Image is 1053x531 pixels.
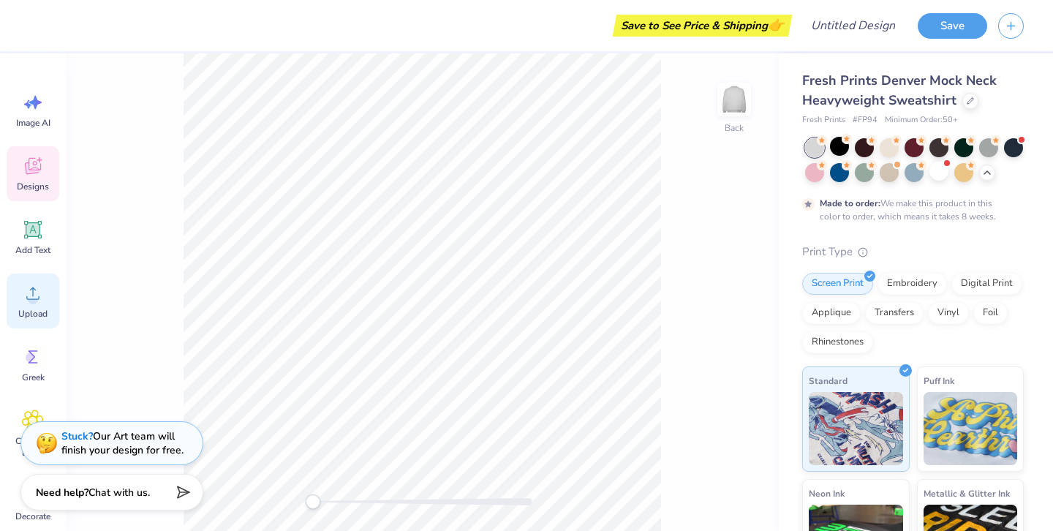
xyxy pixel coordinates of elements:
[15,511,50,522] span: Decorate
[306,494,320,509] div: Accessibility label
[15,244,50,256] span: Add Text
[88,486,150,500] span: Chat with us.
[36,486,88,500] strong: Need help?
[61,429,184,457] div: Our Art team will finish your design for free.
[802,273,873,295] div: Screen Print
[809,392,903,465] img: Standard
[61,429,93,443] strong: Stuck?
[820,197,880,209] strong: Made to order:
[928,302,969,324] div: Vinyl
[616,15,788,37] div: Save to See Price & Shipping
[725,121,744,135] div: Back
[802,114,845,127] span: Fresh Prints
[802,302,861,324] div: Applique
[924,392,1018,465] img: Puff Ink
[924,373,954,388] span: Puff Ink
[924,486,1010,501] span: Metallic & Glitter Ink
[853,114,877,127] span: # FP94
[799,11,907,40] input: Untitled Design
[802,331,873,353] div: Rhinestones
[885,114,958,127] span: Minimum Order: 50 +
[22,372,45,383] span: Greek
[809,486,845,501] span: Neon Ink
[802,244,1024,260] div: Print Type
[865,302,924,324] div: Transfers
[720,85,749,114] img: Back
[809,373,848,388] span: Standard
[16,117,50,129] span: Image AI
[802,72,997,109] span: Fresh Prints Denver Mock Neck Heavyweight Sweatshirt
[973,302,1008,324] div: Foil
[9,435,57,459] span: Clipart & logos
[820,197,1000,223] div: We make this product in this color to order, which means it takes 8 weeks.
[877,273,947,295] div: Embroidery
[951,273,1022,295] div: Digital Print
[17,181,49,192] span: Designs
[768,16,784,34] span: 👉
[18,308,48,320] span: Upload
[918,13,987,39] button: Save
